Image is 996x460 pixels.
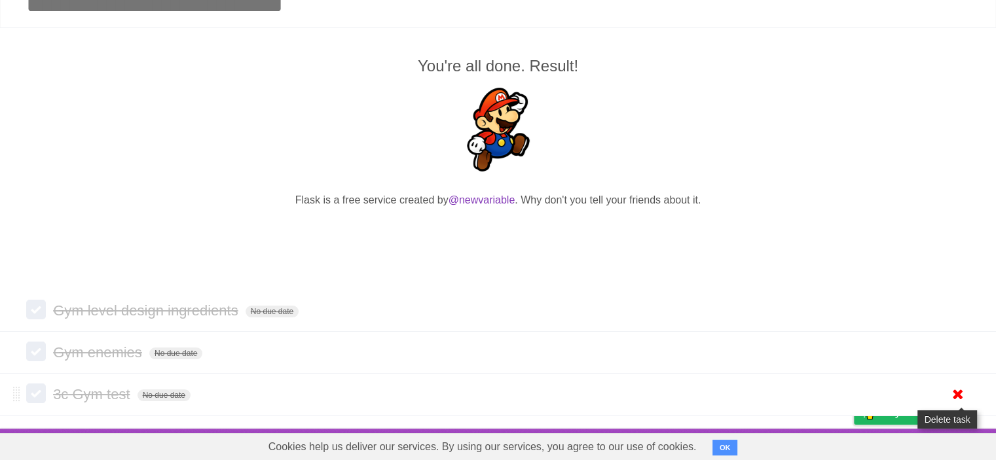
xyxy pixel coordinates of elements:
a: Privacy [837,432,871,457]
span: Gym level design ingredients [53,302,241,319]
label: Done [26,300,46,319]
span: Buy me a coffee [881,401,963,424]
span: Cookies help us deliver our services. By using our services, you agree to our use of cookies. [255,434,710,460]
iframe: X Post Button [475,224,522,243]
label: Done [26,342,46,361]
label: Done [26,383,46,403]
span: Gym enemies [53,344,145,361]
a: Developers [723,432,776,457]
h2: You're all done. Result! [26,54,970,78]
button: OK [712,440,738,455]
span: No due date [138,389,191,401]
span: 3c Gym test [53,386,133,402]
p: Flask is a free service created by . Why don't you tell your friends about it. [26,192,970,208]
a: @newvariable [449,194,515,205]
span: No due date [246,306,299,317]
img: Super Mario [456,88,540,171]
span: No due date [149,347,202,359]
a: About [680,432,707,457]
a: Suggest a feature [887,432,970,457]
a: Terms [792,432,821,457]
